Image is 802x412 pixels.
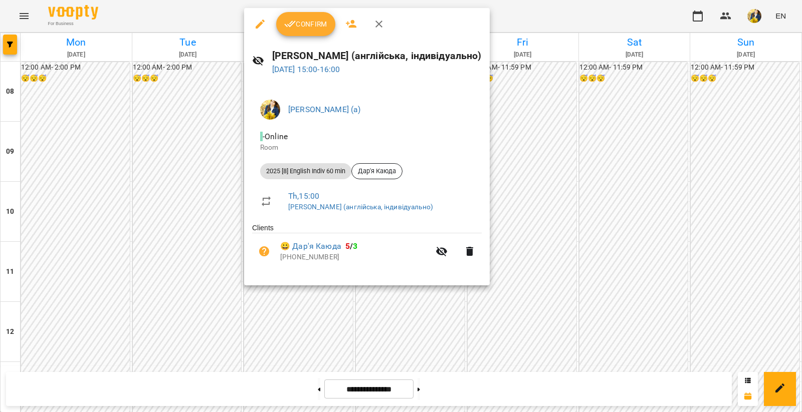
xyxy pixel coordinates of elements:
[288,203,433,211] a: [PERSON_NAME] (англійська, індивідуально)
[260,100,280,120] img: edf558cdab4eea865065d2180bd167c9.jpg
[272,48,482,64] h6: [PERSON_NAME] (англійська, індивідуально)
[260,132,290,141] span: - Online
[345,241,357,251] b: /
[288,105,361,114] a: [PERSON_NAME] (а)
[345,241,350,251] span: 5
[280,252,430,262] p: [PHONE_NUMBER]
[284,18,327,30] span: Confirm
[252,239,276,263] button: Unpaid. Bill the attendance?
[260,167,351,176] span: 2025 [8] English Indiv 60 min
[352,167,402,176] span: Дар'я Каюда
[276,12,335,36] button: Confirm
[353,241,357,251] span: 3
[252,223,482,273] ul: Clients
[280,240,341,252] a: 😀 Дар'я Каюда
[272,65,340,74] a: [DATE] 15:00-16:00
[260,143,474,153] p: Room
[351,163,403,179] div: Дар'я Каюда
[288,191,319,201] a: Th , 15:00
